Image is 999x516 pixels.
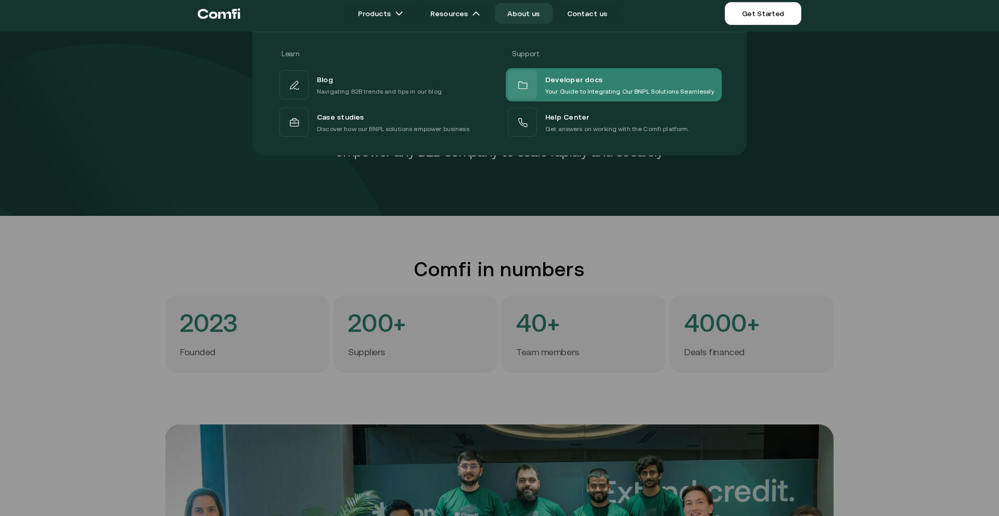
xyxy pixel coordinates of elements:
[506,68,722,101] a: Developer docsYour Guide to Integrating Our BNPL Solutions Seamlessly
[277,68,493,101] a: BlogNavigating B2B trends and tips in our blog
[317,110,364,124] span: Case studies
[495,3,552,24] a: About us
[512,49,540,58] span: Support
[317,73,333,86] span: Blog
[418,3,493,24] a: Resourcesarrow icons
[545,86,714,97] p: Your Guide to Integrating Our BNPL Solutions Seamlessly
[506,106,722,139] a: Help CenterGet answers on working with the Comfi platform.
[725,2,801,25] a: Get Started
[555,3,620,24] a: Contact us
[472,9,480,18] img: arrow icons
[345,3,416,24] a: Productsarrow icons
[281,49,299,58] span: Learn
[395,9,403,18] img: arrow icons
[545,110,589,124] span: Help Center
[317,124,469,134] p: Discover how our BNPL solutions empower business
[317,86,442,97] p: Navigating B2B trends and tips in our blog
[277,106,493,139] a: Case studiesDiscover how our BNPL solutions empower business
[545,73,603,86] span: Developer docs
[545,124,689,134] p: Get answers on working with the Comfi platform.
